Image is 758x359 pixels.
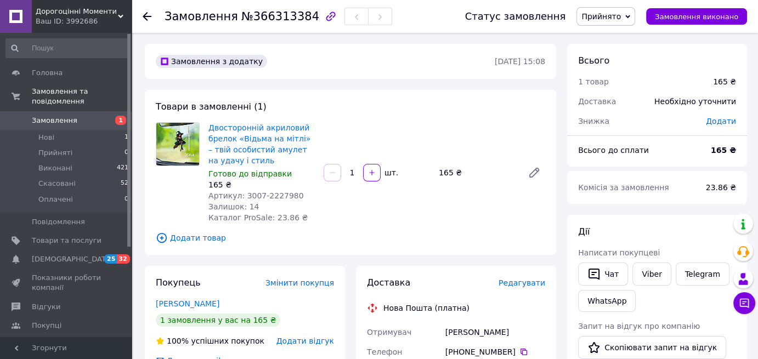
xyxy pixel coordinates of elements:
span: Замовлення та повідомлення [32,87,132,106]
span: Прийняті [38,148,72,158]
span: 25 [104,254,117,264]
span: Виконані [38,163,72,173]
span: Всього [578,55,609,66]
span: 421 [117,163,128,173]
span: 23.86 ₴ [706,183,736,192]
div: [PHONE_NUMBER] [445,346,545,357]
span: Замовлення [32,116,77,126]
span: Повідомлення [32,217,85,227]
span: Отримувач [367,328,411,337]
div: Повернутися назад [143,11,151,22]
span: 1 [115,116,126,125]
time: [DATE] 15:08 [495,57,545,66]
button: Чат [578,263,628,286]
button: Замовлення виконано [646,8,747,25]
span: Дорогоцінні Моменти [36,7,118,16]
span: Змінити покупця [265,278,334,287]
span: Готово до відправки [208,169,292,178]
span: Товари в замовленні (1) [156,101,267,112]
div: Необхідно уточнити [648,89,743,113]
span: Замовлення виконано [655,13,738,21]
div: Ваш ID: 3992686 [36,16,132,26]
span: 0 [125,195,128,204]
div: 165 ₴ [434,165,519,180]
a: Двосторонній акриловий брелок «Відьма на мітлі» – твій особистий амулет на удачу і стиль [208,123,310,165]
span: Написати покупцеві [578,248,660,257]
span: Прийнято [581,12,621,21]
span: №366313384 [241,10,319,23]
img: Двосторонній акриловий брелок «Відьма на мітлі» – твій особистий амулет на удачу і стиль [156,123,199,166]
span: Оплачені [38,195,73,204]
div: успішних покупок [156,335,264,346]
a: Редагувати [523,162,545,184]
span: Запит на відгук про компанію [578,322,700,330]
span: Артикул: 3007-2227980 [208,191,304,200]
span: Додати товар [156,232,545,244]
span: Скасовані [38,179,76,189]
span: Всього до сплати [578,146,649,155]
input: Пошук [5,38,129,58]
span: Покупці [32,321,61,330]
button: Чат з покупцем [733,292,755,314]
span: Головна [32,68,63,78]
a: Viber [632,263,671,286]
div: шт. [382,167,399,178]
b: 165 ₴ [711,146,736,155]
span: 100% [167,337,189,345]
a: WhatsApp [578,290,636,312]
span: 0 [125,148,128,158]
span: Додати відгук [276,337,334,345]
span: Покупець [156,277,201,288]
span: 1 [125,133,128,143]
div: [PERSON_NAME] [443,322,547,342]
span: Комісія за замовлення [578,183,669,192]
a: Telegram [676,263,729,286]
span: Редагувати [499,278,545,287]
a: [PERSON_NAME] [156,299,219,308]
span: Показники роботи компанії [32,273,101,293]
div: Статус замовлення [465,11,566,22]
span: 1 товар [578,77,609,86]
button: Скопіювати запит на відгук [578,336,726,359]
span: Товари та послуги [32,236,101,246]
span: Знижка [578,117,609,126]
span: Замовлення [165,10,238,23]
span: 52 [121,179,128,189]
div: 165 ₴ [713,76,736,87]
span: Каталог ProSale: 23.86 ₴ [208,213,308,222]
div: 1 замовлення у вас на 165 ₴ [156,314,280,327]
span: Додати [706,117,736,126]
span: Залишок: 14 [208,202,259,211]
span: Дії [578,226,590,237]
span: Нові [38,133,54,143]
div: 165 ₴ [208,179,315,190]
div: Нова Пошта (платна) [381,303,472,314]
div: Замовлення з додатку [156,55,267,68]
span: Доставка [367,277,410,288]
span: [DEMOGRAPHIC_DATA] [32,254,113,264]
span: 32 [117,254,129,264]
span: Доставка [578,97,616,106]
span: Відгуки [32,302,60,312]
